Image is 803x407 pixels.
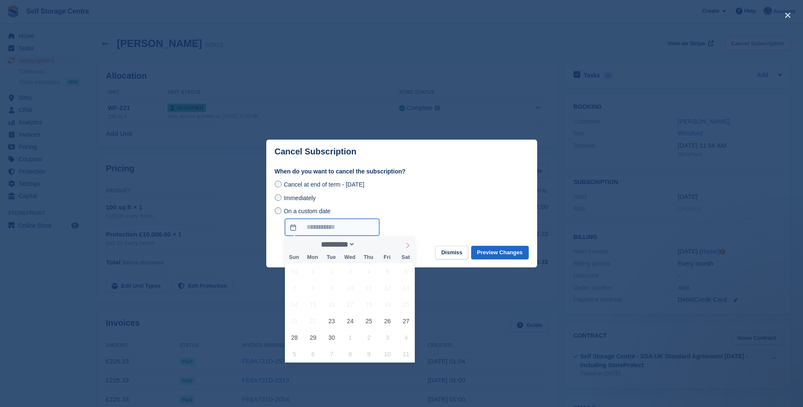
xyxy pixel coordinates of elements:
span: September 30, 2025 [323,329,340,346]
span: September 6, 2025 [398,263,414,280]
span: Tue [322,255,340,260]
span: October 8, 2025 [342,346,359,362]
span: September 11, 2025 [361,280,377,296]
button: close [781,8,795,22]
span: October 11, 2025 [398,346,414,362]
span: September 26, 2025 [379,313,396,329]
p: Cancel Subscription [275,147,356,157]
span: October 6, 2025 [305,346,321,362]
span: September 13, 2025 [398,280,414,296]
span: September 8, 2025 [305,280,321,296]
span: Immediately [284,195,315,201]
span: September 24, 2025 [342,313,359,329]
input: Cancel at end of term - [DATE] [275,181,281,187]
span: September 14, 2025 [286,296,303,313]
input: On a custom date [275,207,281,214]
span: Thu [359,255,378,260]
span: October 10, 2025 [379,346,396,362]
span: September 17, 2025 [342,296,359,313]
span: September 16, 2025 [323,296,340,313]
span: September 22, 2025 [305,313,321,329]
button: Dismiss [435,246,468,260]
input: Year [355,240,382,249]
span: October 1, 2025 [342,329,359,346]
span: On a custom date [284,208,331,214]
span: September 5, 2025 [379,263,396,280]
span: Cancel at end of term - [DATE] [284,181,364,188]
span: September 18, 2025 [361,296,377,313]
span: September 7, 2025 [286,280,303,296]
span: September 23, 2025 [323,313,340,329]
span: October 3, 2025 [379,329,396,346]
span: August 31, 2025 [286,263,303,280]
input: Immediately [275,194,281,201]
span: September 2, 2025 [323,263,340,280]
select: Month [318,240,355,249]
span: September 4, 2025 [361,263,377,280]
span: September 1, 2025 [305,263,321,280]
label: When do you want to cancel the subscription? [275,167,529,176]
span: October 2, 2025 [361,329,377,346]
span: October 7, 2025 [323,346,340,362]
span: Mon [303,255,322,260]
span: September 21, 2025 [286,313,303,329]
span: Sun [285,255,304,260]
span: October 9, 2025 [361,346,377,362]
span: September 12, 2025 [379,280,396,296]
span: October 5, 2025 [286,346,303,362]
span: September 28, 2025 [286,329,303,346]
span: September 29, 2025 [305,329,321,346]
span: September 25, 2025 [361,313,377,329]
span: September 19, 2025 [379,296,396,313]
span: September 15, 2025 [305,296,321,313]
span: September 10, 2025 [342,280,359,296]
span: Fri [378,255,396,260]
span: September 27, 2025 [398,313,414,329]
span: September 3, 2025 [342,263,359,280]
input: On a custom date [285,219,379,236]
button: Preview Changes [471,246,529,260]
span: October 4, 2025 [398,329,414,346]
span: September 20, 2025 [398,296,414,313]
span: Wed [340,255,359,260]
span: Sat [396,255,415,260]
span: September 9, 2025 [323,280,340,296]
